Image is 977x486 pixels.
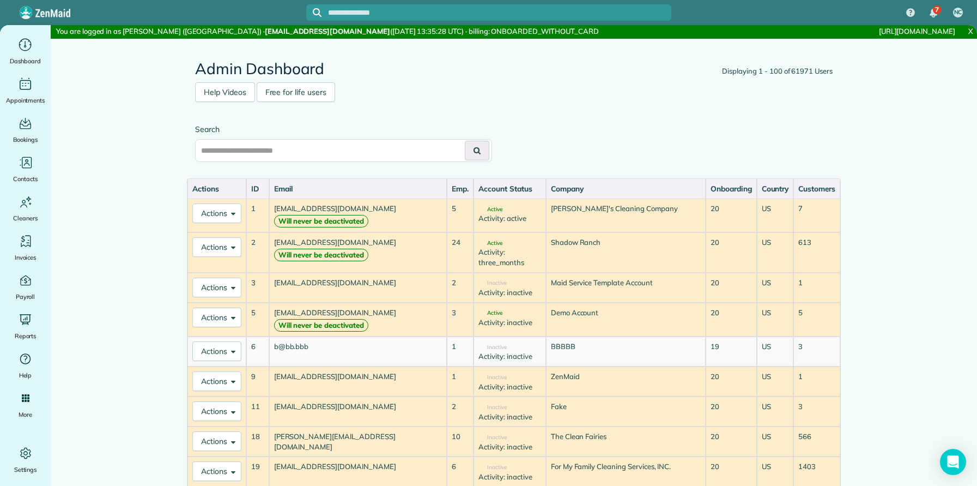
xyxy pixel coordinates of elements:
[4,36,46,67] a: Dashboard
[269,367,447,397] td: [EMAIL_ADDRESS][DOMAIN_NAME]
[13,213,38,224] span: Cleaners
[762,183,789,194] div: Country
[793,303,840,337] td: 5
[4,311,46,341] a: Reports
[546,232,706,273] td: Shadow Ranch
[793,337,840,367] td: 3
[478,241,502,246] span: Active
[722,66,833,77] div: Displaying 1 - 100 of 61971 Users
[192,401,241,421] button: Actions
[546,337,706,367] td: BBBBB
[246,367,269,397] td: 9
[706,427,757,457] td: 20
[940,449,966,475] div: Open Intercom Messenger
[269,273,447,303] td: [EMAIL_ADDRESS][DOMAIN_NAME]
[246,303,269,337] td: 5
[195,124,492,135] label: Search
[251,183,264,194] div: ID
[265,27,390,35] strong: [EMAIL_ADDRESS][DOMAIN_NAME]
[15,331,37,341] span: Reports
[793,232,840,273] td: 613
[757,427,794,457] td: US
[195,82,255,102] a: Help Videos
[954,8,962,17] span: NC
[269,427,447,457] td: [PERSON_NAME][EMAIL_ADDRESS][DOMAIN_NAME]
[447,397,474,427] td: 2
[14,464,37,475] span: Settings
[793,367,840,397] td: 1
[246,337,269,367] td: 6
[447,367,474,397] td: 1
[257,82,335,102] a: Free for life users
[274,249,368,261] strong: Will never be deactivated
[192,341,241,361] button: Actions
[6,95,45,106] span: Appointments
[4,193,46,224] a: Cleaners
[447,199,474,232] td: 5
[478,183,541,194] div: Account Status
[757,273,794,303] td: US
[10,56,41,67] span: Dashboard
[192,308,241,327] button: Actions
[546,367,706,397] td: ZenMaid
[706,367,757,397] td: 20
[706,337,757,367] td: 19
[192,278,241,297] button: Actions
[192,203,241,223] button: Actions
[879,27,955,35] a: [URL][DOMAIN_NAME]
[192,461,241,481] button: Actions
[4,350,46,381] a: Help
[793,397,840,427] td: 3
[447,303,474,337] td: 3
[452,183,469,194] div: Emp.
[51,25,655,39] div: You are logged in as [PERSON_NAME] ([GEOGRAPHIC_DATA]) · ([DATE] 13:35:28 UTC) · billing: ONBOARD...
[478,405,507,410] span: Inactive
[757,199,794,232] td: US
[757,337,794,367] td: US
[546,397,706,427] td: Fake
[478,213,541,224] div: Activity: active
[274,183,442,194] div: Email
[269,232,447,273] td: [EMAIL_ADDRESS][DOMAIN_NAME]
[4,272,46,302] a: Payroll
[478,382,541,392] div: Activity: inactive
[447,427,474,457] td: 10
[192,183,241,194] div: Actions
[19,409,32,420] span: More
[798,183,835,194] div: Customers
[478,472,541,482] div: Activity: inactive
[478,412,541,422] div: Activity: inactive
[757,397,794,427] td: US
[478,280,507,286] span: Inactive
[246,273,269,303] td: 3
[478,442,541,452] div: Activity: inactive
[15,252,37,263] span: Invoices
[478,351,541,362] div: Activity: inactive
[246,427,269,457] td: 18
[478,247,541,267] div: Activity: three_months
[478,207,502,212] span: Active
[13,134,38,145] span: Bookings
[246,199,269,232] td: 1
[4,445,46,475] a: Settings
[195,61,833,77] h2: Admin Dashboard
[478,287,541,298] div: Activity: inactive
[546,303,706,337] td: Demo Account
[478,465,507,470] span: Inactive
[478,310,502,316] span: Active
[706,303,757,337] td: 20
[551,183,701,194] div: Company
[4,232,46,263] a: Invoices
[922,1,945,25] div: 7 unread notifications
[246,232,269,273] td: 2
[269,337,447,367] td: b@bb.bbb
[706,397,757,427] td: 20
[4,75,46,106] a: Appointments
[192,237,241,257] button: Actions
[274,215,368,227] strong: Will never be deactivated
[793,273,840,303] td: 1
[546,427,706,457] td: The Clean Fairies
[246,397,269,427] td: 11
[447,232,474,273] td: 24
[478,345,507,350] span: Inactive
